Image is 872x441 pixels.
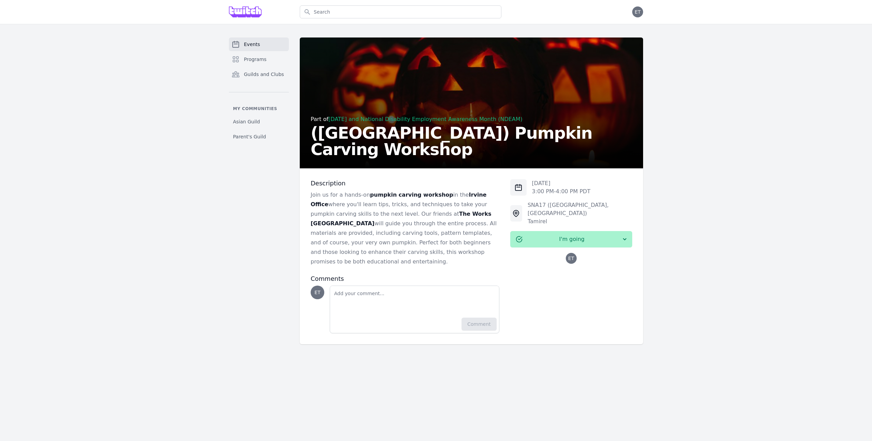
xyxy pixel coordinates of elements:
span: Programs [244,56,266,63]
button: Comment [462,318,497,331]
div: Tamirel [528,217,632,226]
p: [DATE] [532,179,591,187]
a: Parent's Guild [229,131,289,143]
img: Grove [229,6,262,17]
span: I'm going [523,235,621,243]
span: ET [568,256,574,261]
h3: Comments [311,275,499,283]
h3: Description [311,179,499,187]
div: Part of [311,115,632,123]
span: Parent's Guild [233,133,266,140]
a: Guilds and Clubs [229,67,289,81]
div: SNA17 ([GEOGRAPHIC_DATA], [GEOGRAPHIC_DATA]) [528,201,632,217]
span: Guilds and Clubs [244,71,284,78]
span: Events [244,41,260,48]
a: Events [229,37,289,51]
button: I'm going [510,231,632,247]
a: Asian Guild [229,116,289,128]
strong: pumpkin carving workshop [370,192,453,198]
nav: Sidebar [229,37,289,143]
button: ET [632,6,643,17]
span: ET [314,290,320,295]
input: Search [300,5,501,18]
span: ET [635,10,640,14]
p: Join us for a hands-on in the where you'll learn tips, tricks, and techniques to take your pumpki... [311,190,499,267]
a: Programs [229,52,289,66]
h2: ([GEOGRAPHIC_DATA]) Pumpkin Carving Workshop [311,125,632,157]
span: Asian Guild [233,118,260,125]
p: 3:00 PM - 4:00 PM PDT [532,187,591,196]
p: My communities [229,106,289,111]
a: [DATE] and National Disability Employment Awareness Month (NDEAM) [328,116,523,122]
